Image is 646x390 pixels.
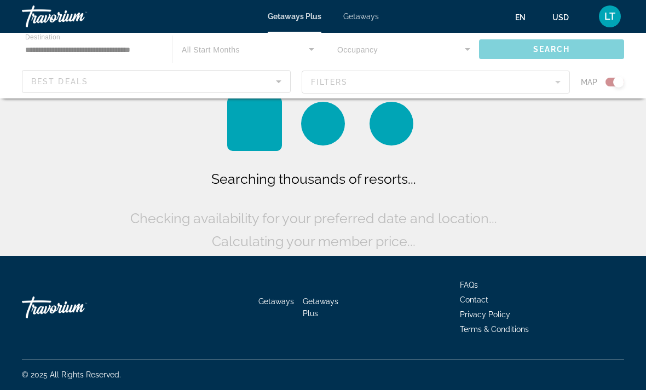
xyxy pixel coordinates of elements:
[552,13,569,22] span: USD
[460,281,478,289] a: FAQs
[343,12,379,21] a: Getaways
[303,297,338,318] a: Getaways Plus
[460,310,510,319] a: Privacy Policy
[130,210,497,226] span: Checking availability for your preferred date and location...
[596,5,624,28] button: User Menu
[460,295,488,304] a: Contact
[515,13,526,22] span: en
[212,233,416,249] span: Calculating your member price...
[460,325,529,334] a: Terms & Conditions
[22,370,121,379] span: © 2025 All Rights Reserved.
[268,12,321,21] a: Getaways Plus
[515,9,536,25] button: Change language
[22,2,131,31] a: Travorium
[604,11,615,22] span: LT
[258,297,294,306] a: Getaways
[22,291,131,324] a: Travorium
[552,9,579,25] button: Change currency
[211,171,416,187] span: Searching thousands of resorts...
